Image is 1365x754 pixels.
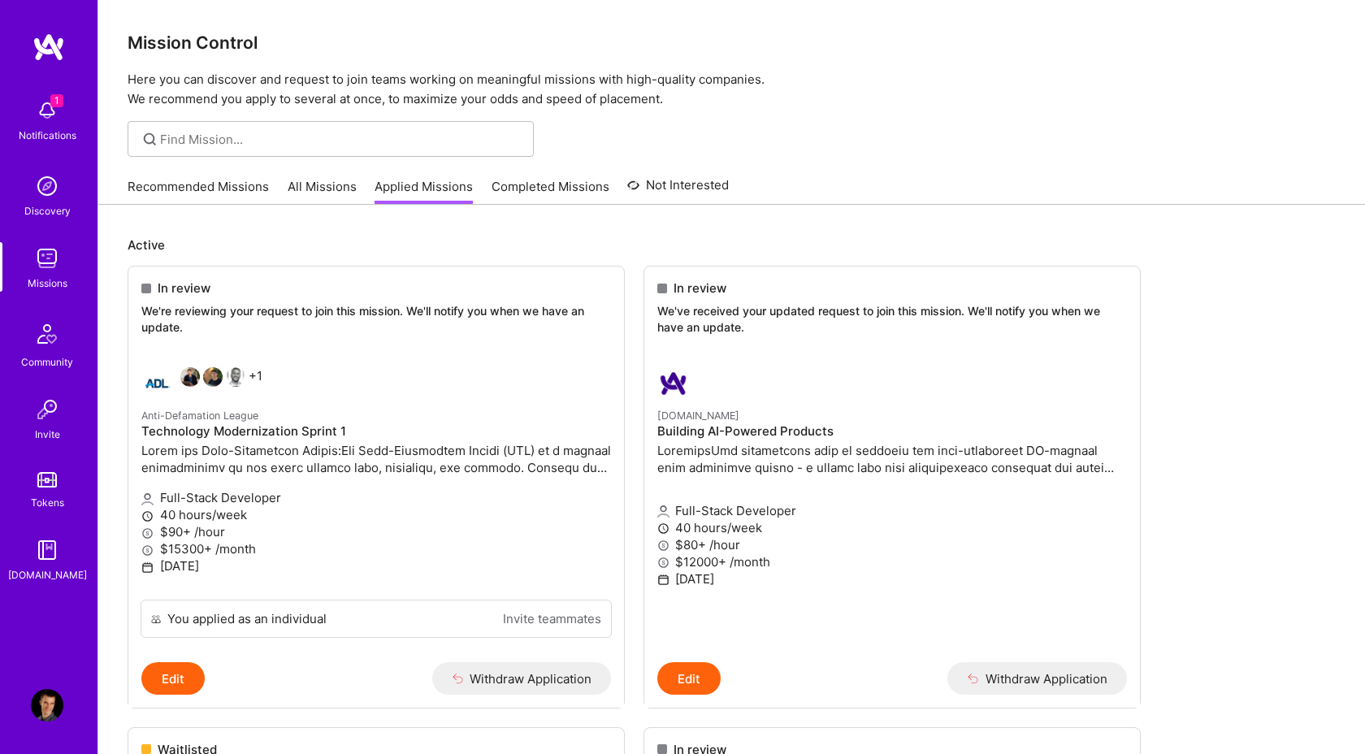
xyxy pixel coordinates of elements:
[432,662,612,695] button: Withdraw Application
[657,553,1127,570] p: $12000+ /month
[8,566,87,583] div: [DOMAIN_NAME]
[657,409,739,422] small: [DOMAIN_NAME]
[657,505,669,518] i: icon Applicant
[141,662,205,695] button: Edit
[674,279,726,297] span: In review
[141,130,159,149] i: icon SearchGrey
[141,561,154,574] i: icon Calendar
[657,424,1127,439] h4: Building AI-Powered Products
[141,409,258,422] small: Anti-Defamation League
[657,557,669,569] i: icon MoneyGray
[141,506,611,523] p: 40 hours/week
[31,494,64,511] div: Tokens
[28,275,67,292] div: Missions
[657,536,1127,553] p: $80+ /hour
[503,610,601,627] a: Invite teammates
[141,540,611,557] p: $15300+ /month
[128,236,1336,253] p: Active
[31,534,63,566] img: guide book
[50,94,63,107] span: 1
[627,175,729,205] a: Not Interested
[31,242,63,275] img: teamwork
[128,32,1336,53] h3: Mission Control
[226,367,245,387] img: Tamir Kedmi
[158,279,210,297] span: In review
[32,32,65,62] img: logo
[128,70,1336,109] p: Here you can discover and request to join teams working on meaningful missions with high-quality ...
[657,574,669,586] i: icon Calendar
[141,303,611,335] p: We're reviewing your request to join this mission. We'll notify you when we have an update.
[375,178,473,205] a: Applied Missions
[28,314,67,353] img: Community
[24,202,71,219] div: Discovery
[657,539,669,552] i: icon MoneyGray
[141,523,611,540] p: $90+ /hour
[644,354,1140,662] a: A.Team company logo[DOMAIN_NAME]Building AI-Powered ProductsLoremipsUmd sitametcons adip el seddo...
[492,178,609,205] a: Completed Missions
[31,393,63,426] img: Invite
[657,367,690,400] img: A.Team company logo
[141,493,154,505] i: icon Applicant
[128,178,269,205] a: Recommended Missions
[35,426,60,443] div: Invite
[141,424,611,439] h4: Technology Modernization Sprint 1
[141,442,611,476] p: Lorem ips Dolo-Sitametcon Adipis:Eli Sedd-Eiusmodtem Incidi (UTL) et d magnaal enimadminimv qu no...
[141,489,611,506] p: Full-Stack Developer
[141,367,262,400] div: +1
[141,367,174,400] img: Anti-Defamation League company logo
[141,557,611,574] p: [DATE]
[657,303,1127,335] p: We've received your updated request to join this mission. We'll notify you when we have an update.
[657,502,1127,519] p: Full-Stack Developer
[180,367,200,387] img: Elon Salfati
[31,94,63,127] img: bell
[31,170,63,202] img: discovery
[21,353,73,370] div: Community
[141,510,154,522] i: icon Clock
[203,367,223,387] img: Omer Hochman
[19,127,76,144] div: Notifications
[657,522,669,535] i: icon Clock
[657,570,1127,587] p: [DATE]
[37,472,57,487] img: tokens
[288,178,357,205] a: All Missions
[141,527,154,539] i: icon MoneyGray
[657,442,1127,476] p: LoremipsUmd sitametcons adip el seddoeiu tem inci-utlaboreet DO-magnaal enim adminimve quisno - e...
[27,689,67,721] a: User Avatar
[657,662,721,695] button: Edit
[657,519,1127,536] p: 40 hours/week
[947,662,1127,695] button: Withdraw Application
[141,544,154,557] i: icon MoneyGray
[167,610,327,627] div: You applied as an individual
[128,354,624,600] a: Anti-Defamation League company logoElon SalfatiOmer HochmanTamir Kedmi+1Anti-Defamation LeagueTec...
[31,689,63,721] img: User Avatar
[160,131,522,148] input: Find Mission...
